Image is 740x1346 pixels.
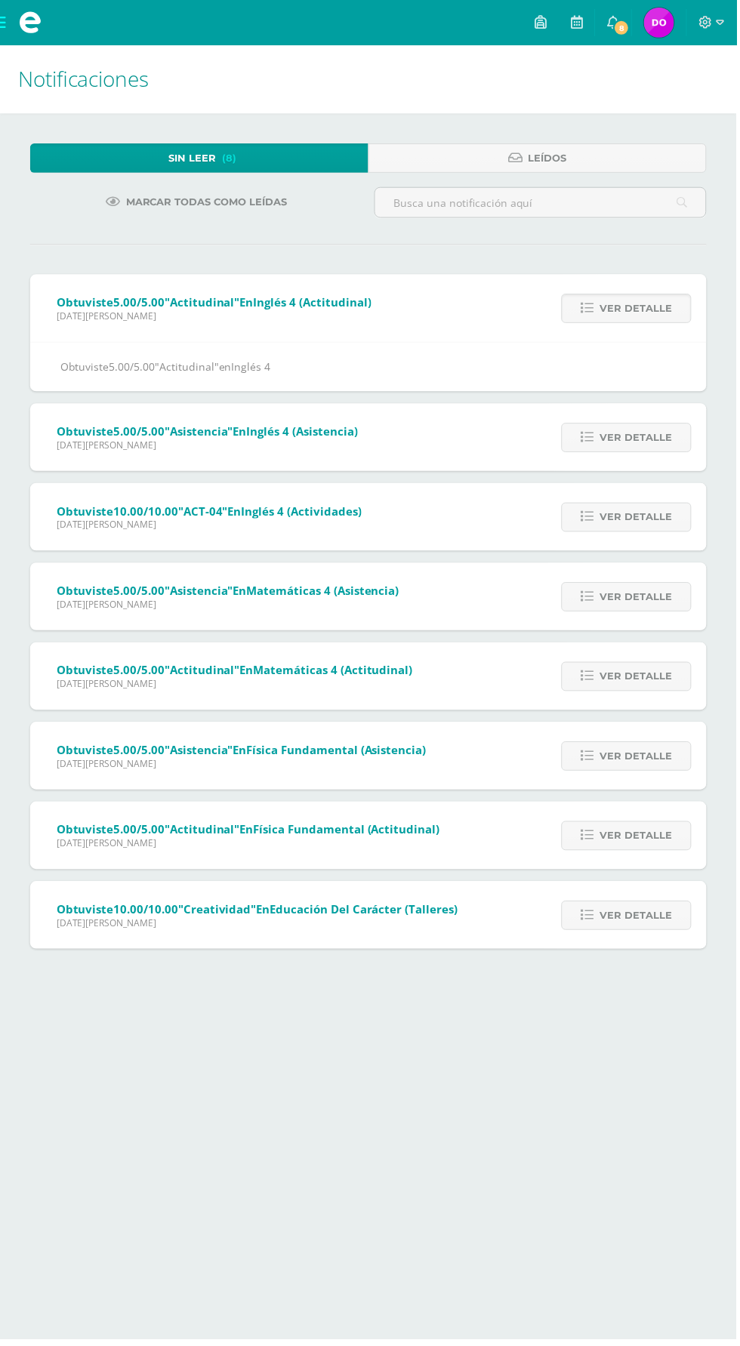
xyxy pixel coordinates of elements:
[179,906,257,921] span: "Creatividad"
[57,506,363,521] span: Obtuviste en
[531,145,569,173] span: Leídos
[603,586,675,614] span: Ver detalle
[57,426,359,441] span: Obtuviste en
[127,189,288,217] span: Marcar todas como leídas
[57,761,428,774] span: [DATE][PERSON_NAME]
[603,906,675,934] span: Ver detalle
[165,586,234,601] span: "Asistencia"
[57,296,373,311] span: Obtuviste en
[114,826,165,841] span: 5.00/5.00
[156,362,220,376] span: "Actitudinal"
[603,296,675,324] span: Ver detalle
[57,666,415,681] span: Obtuviste en
[603,746,675,774] span: Ver detalle
[165,666,241,681] span: "Actitudinal"
[242,506,363,521] span: Inglés 4 (Actividades)
[165,296,241,311] span: "Actitudinal"
[616,20,633,36] span: 8
[224,145,238,173] span: (8)
[248,426,359,441] span: Inglés 4 (Asistencia)
[603,666,675,694] span: Ver detalle
[248,746,428,761] span: Física Fundamental (Asistencia)
[248,586,401,601] span: Matemáticas 4 (Asistencia)
[57,601,401,614] span: [DATE][PERSON_NAME]
[57,441,359,454] span: [DATE][PERSON_NAME]
[165,746,234,761] span: "Asistencia"
[603,506,675,534] span: Ver detalle
[57,826,442,841] span: Obtuviste en
[114,426,165,441] span: 5.00/5.00
[114,906,179,921] span: 10.00/10.00
[165,826,241,841] span: "Actitudinal"
[254,666,415,681] span: Matemáticas 4 (Actitudinal)
[57,586,401,601] span: Obtuviste en
[109,362,156,376] span: 5.00/5.00
[377,189,709,218] input: Busca una notificación aquí
[88,188,307,217] a: Marcar todas como leídas
[114,506,179,521] span: 10.00/10.00
[18,65,150,94] span: Notificaciones
[254,826,442,841] span: Física Fundamental (Actitudinal)
[57,906,460,921] span: Obtuviste en
[57,311,373,324] span: [DATE][PERSON_NAME]
[114,666,165,681] span: 5.00/5.00
[179,506,229,521] span: "ACT-04"
[114,746,165,761] span: 5.00/5.00
[370,144,710,174] a: Leídos
[30,144,370,174] a: Sin leer(8)
[114,586,165,601] span: 5.00/5.00
[57,681,415,694] span: [DATE][PERSON_NAME]
[60,359,680,378] div: Obtuviste en
[603,426,675,454] span: Ver detalle
[233,362,272,376] span: Inglés 4
[647,8,677,38] img: 46ad714cfab861a726726716359132be.png
[254,296,373,311] span: Inglés 4 (Actitudinal)
[57,746,428,761] span: Obtuviste en
[271,906,460,921] span: Educación del carácter (Talleres)
[57,841,442,854] span: [DATE][PERSON_NAME]
[165,426,234,441] span: "Asistencia"
[603,826,675,854] span: Ver detalle
[114,296,165,311] span: 5.00/5.00
[57,921,460,934] span: [DATE][PERSON_NAME]
[57,521,363,534] span: [DATE][PERSON_NAME]
[170,145,217,173] span: Sin leer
